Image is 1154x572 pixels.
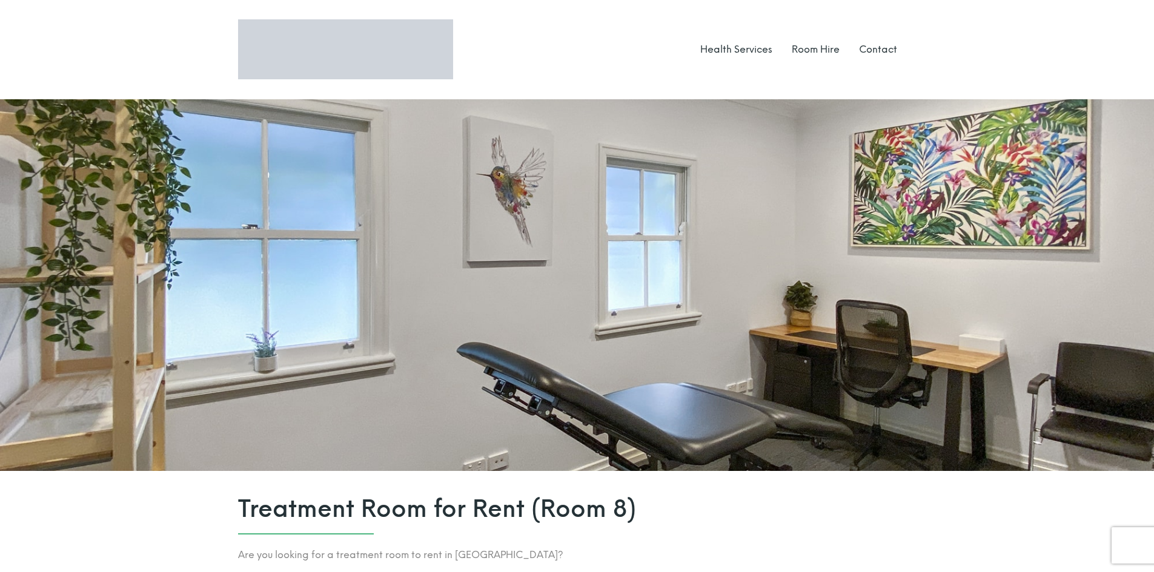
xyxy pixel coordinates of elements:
[792,44,840,55] a: Room Hire
[238,495,917,523] span: Treatment Room for Rent (Room 8)
[700,44,772,55] a: Health Services
[238,547,917,564] p: Are you looking for a treatment room to rent in [GEOGRAPHIC_DATA]?
[238,19,453,79] img: Logo Perfect Wellness 710x197
[859,44,897,55] a: Contact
